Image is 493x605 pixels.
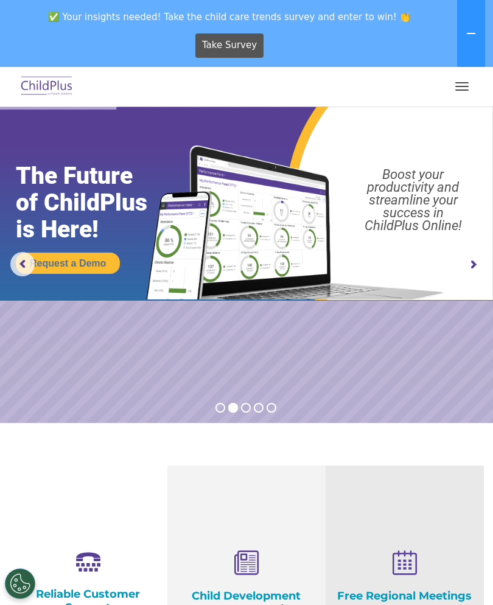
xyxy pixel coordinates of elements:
[5,5,455,29] span: ✅ Your insights needed! Take the child care trends survey and enter to win! 👏
[16,163,173,243] rs-layer: The Future of ChildPlus is Here!
[5,568,35,599] button: Cookies Settings
[18,72,75,101] img: ChildPlus by Procare Solutions
[340,168,486,232] rs-layer: Boost your productivity and streamline your success in ChildPlus Online!
[335,589,475,603] h4: Free Regional Meetings
[16,253,120,274] a: Request a Demo
[202,35,257,56] span: Take Survey
[195,33,264,58] a: Take Survey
